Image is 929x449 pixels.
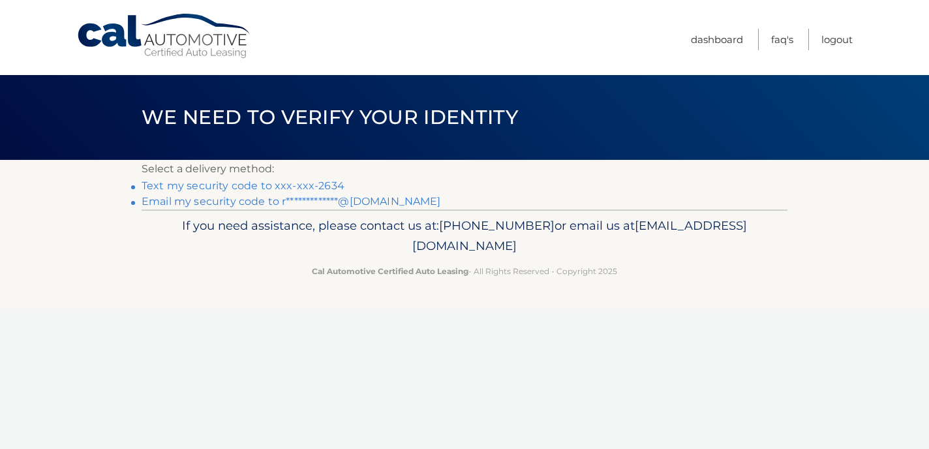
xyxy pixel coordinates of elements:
a: FAQ's [771,29,793,50]
a: Text my security code to xxx-xxx-2634 [142,179,344,192]
p: Select a delivery method: [142,160,787,178]
a: Logout [821,29,853,50]
a: Dashboard [691,29,743,50]
span: [PHONE_NUMBER] [439,218,555,233]
strong: Cal Automotive Certified Auto Leasing [312,266,468,276]
span: We need to verify your identity [142,105,518,129]
p: If you need assistance, please contact us at: or email us at [150,215,779,257]
a: Cal Automotive [76,13,252,59]
p: - All Rights Reserved - Copyright 2025 [150,264,779,278]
